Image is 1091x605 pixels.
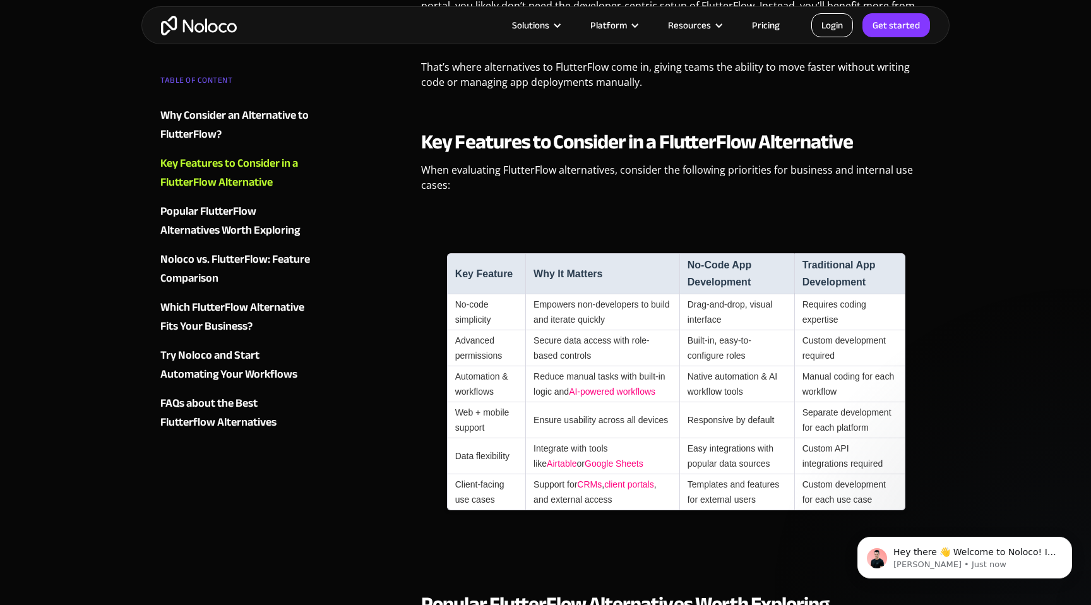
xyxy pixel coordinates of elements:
td: Separate development for each platform [794,402,905,438]
a: Get started [862,13,930,37]
td: Empowers non-developers to build and iterate quickly [525,294,679,330]
td: Data flexibility [447,438,525,474]
td: Native automation & AI workflow tools [679,366,794,402]
td: No-code simplicity [447,294,525,330]
p: That’s where alternatives to FlutterFlow come in, giving teams the ability to move faster without... [421,59,931,99]
a: Why Consider an Alternative to FlutterFlow? [160,106,313,144]
td: Responsive by default [679,402,794,438]
a: Google Sheets [585,458,643,469]
p: When evaluating FlutterFlow alternatives, consider the following priorities for business and inte... [421,162,931,202]
a: home [161,16,237,35]
p: ‍ [421,537,931,561]
div: Platform [590,17,627,33]
p: ‍ [421,208,931,233]
a: Login [811,13,853,37]
div: Solutions [496,17,575,33]
a: Pricing [736,17,796,33]
td: Custom API integrations required [794,438,905,474]
td: Built-in, easy-to-configure roles [679,330,794,366]
th: Key Feature [447,253,525,294]
a: Try Noloco and Start Automating Your Workflows [160,346,313,384]
a: Noloco vs. FlutterFlow: Feature Comparison [160,250,313,288]
a: CRMs [577,479,602,489]
a: FAQs about the Best Flutterflow Alternatives [160,394,313,432]
a: Popular FlutterFlow Alternatives Worth Exploring [160,202,313,240]
div: Resources [668,17,711,33]
th: Traditional App Development [794,253,905,294]
td: Reduce manual tasks with built-in logic and [525,366,679,402]
th: No-Code App Development [679,253,794,294]
div: Resources [652,17,736,33]
td: Custom development required [794,330,905,366]
td: Requires coding expertise [794,294,905,330]
td: Secure data access with role-based controls [525,330,679,366]
th: Why It Matters [525,253,679,294]
td: Advanced permissions [447,330,525,366]
td: Templates and features for external users [679,474,794,510]
td: Drag-and-drop, visual interface [679,294,794,330]
td: Easy integrations with popular data sources [679,438,794,474]
td: Web + mobile support [447,402,525,438]
div: Solutions [512,17,549,33]
div: Platform [575,17,652,33]
a: Key Features to Consider in a FlutterFlow Alternative [160,154,313,192]
a: client portals [604,479,654,489]
a: Which FlutterFlow Alternative Fits Your Business? [160,298,313,336]
td: Support for , , and external access [525,474,679,510]
a: Airtable [547,458,576,469]
iframe: Intercom notifications message [838,510,1091,599]
td: Custom development for each use case [794,474,905,510]
td: Automation & workflows [447,366,525,402]
td: Manual coding for each workflow [794,366,905,402]
td: Ensure usability across all devices [525,402,679,438]
td: Client-facing use cases [447,474,525,510]
strong: Key Features to Consider in a FlutterFlow Alternative [421,123,853,161]
div: TABLE OF CONTENT [160,71,313,96]
td: Integrate with tools like or [525,438,679,474]
a: AI-powered workflows [569,386,655,397]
